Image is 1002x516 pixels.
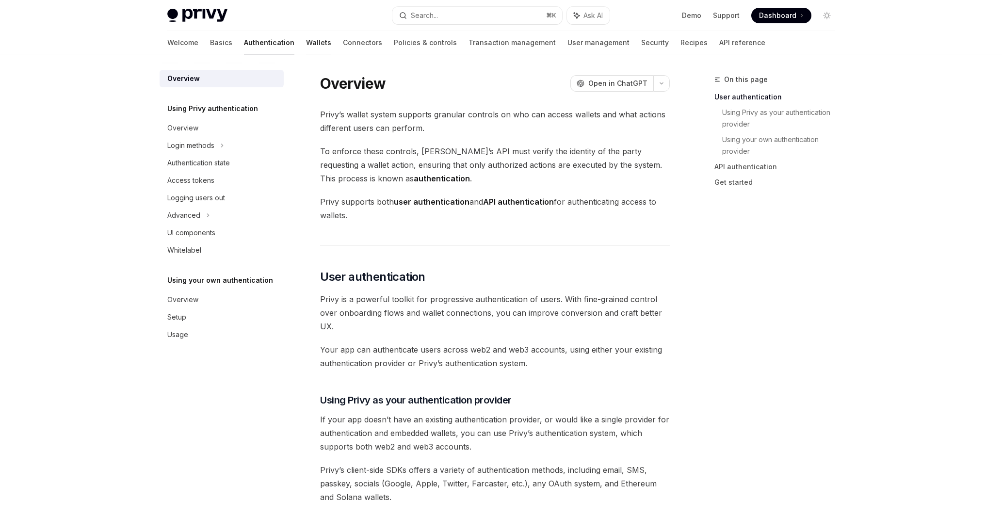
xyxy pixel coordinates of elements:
a: Setup [160,308,284,326]
div: Overview [167,294,198,306]
strong: authentication [414,174,470,183]
a: API reference [719,31,765,54]
a: User management [567,31,630,54]
div: Whitelabel [167,244,201,256]
a: Get started [714,175,842,190]
div: Search... [411,10,438,21]
a: Access tokens [160,172,284,189]
div: Overview [167,122,198,134]
div: Login methods [167,140,214,151]
span: ⌘ K [546,12,556,19]
a: Whitelabel [160,242,284,259]
div: Authentication state [167,157,230,169]
a: Logging users out [160,189,284,207]
div: UI components [167,227,215,239]
strong: user authentication [394,197,469,207]
img: light logo [167,9,227,22]
button: Ask AI [567,7,610,24]
span: If your app doesn’t have an existing authentication provider, or would like a single provider for... [320,413,670,453]
a: Recipes [680,31,708,54]
a: Welcome [167,31,198,54]
a: Using your own authentication provider [722,132,842,159]
div: Access tokens [167,175,214,186]
span: Privy’s client-side SDKs offers a variety of authentication methods, including email, SMS, passke... [320,463,670,504]
strong: API authentication [483,197,554,207]
div: Advanced [167,210,200,221]
a: User authentication [714,89,842,105]
span: Your app can authenticate users across web2 and web3 accounts, using either your existing authent... [320,343,670,370]
a: Usage [160,326,284,343]
a: Support [713,11,740,20]
a: API authentication [714,159,842,175]
span: User authentication [320,269,425,285]
a: Security [641,31,669,54]
a: Overview [160,291,284,308]
a: Authentication state [160,154,284,172]
a: Using Privy as your authentication provider [722,105,842,132]
a: Demo [682,11,701,20]
a: Policies & controls [394,31,457,54]
a: Overview [160,119,284,137]
span: On this page [724,74,768,85]
h5: Using your own authentication [167,274,273,286]
a: Transaction management [469,31,556,54]
span: Privy supports both and for authenticating access to wallets. [320,195,670,222]
div: Usage [167,329,188,340]
a: Dashboard [751,8,811,23]
span: Using Privy as your authentication provider [320,393,512,407]
span: Open in ChatGPT [588,79,647,88]
span: To enforce these controls, [PERSON_NAME]’s API must verify the identity of the party requesting a... [320,145,670,185]
a: Authentication [244,31,294,54]
button: Toggle dark mode [819,8,835,23]
span: Dashboard [759,11,796,20]
a: Overview [160,70,284,87]
a: Wallets [306,31,331,54]
a: UI components [160,224,284,242]
span: Ask AI [583,11,603,20]
button: Search...⌘K [392,7,562,24]
h5: Using Privy authentication [167,103,258,114]
div: Setup [167,311,186,323]
span: Privy’s wallet system supports granular controls on who can access wallets and what actions diffe... [320,108,670,135]
h1: Overview [320,75,386,92]
a: Basics [210,31,232,54]
div: Overview [167,73,200,84]
a: Connectors [343,31,382,54]
div: Logging users out [167,192,225,204]
button: Open in ChatGPT [570,75,653,92]
span: Privy is a powerful toolkit for progressive authentication of users. With fine-grained control ov... [320,292,670,333]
